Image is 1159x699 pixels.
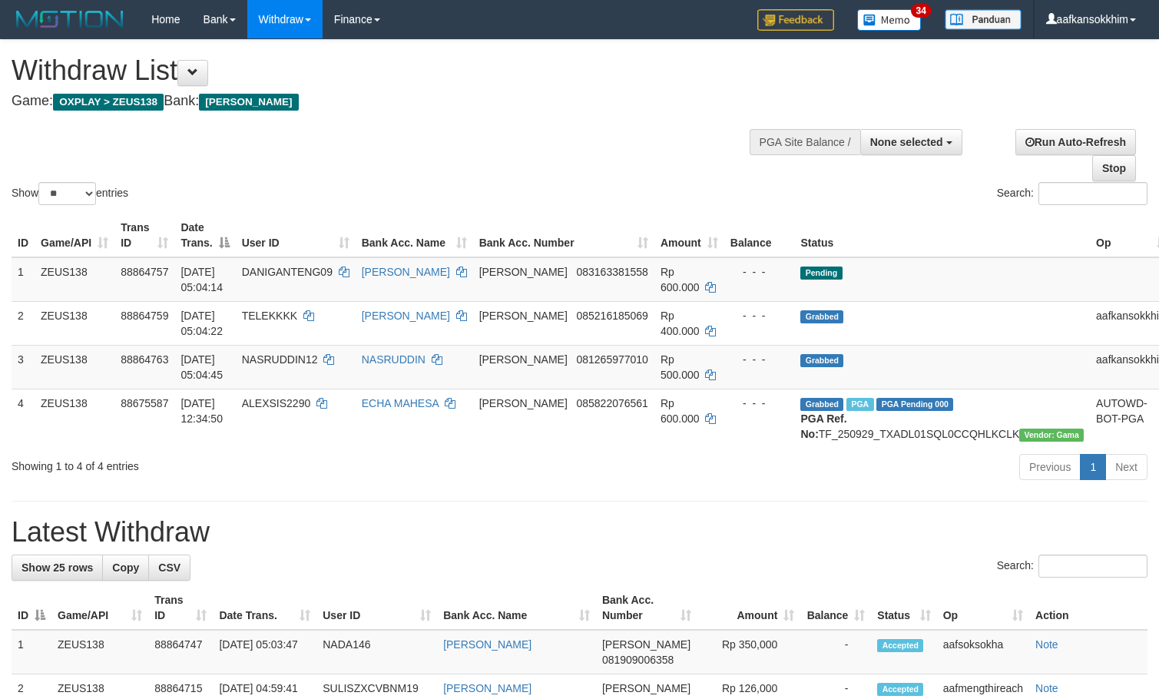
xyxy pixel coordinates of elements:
a: CSV [148,555,190,581]
span: [PERSON_NAME] [199,94,298,111]
td: aafsoksokha [937,630,1029,674]
th: Bank Acc. Name: activate to sort column ascending [356,214,473,257]
span: Vendor URL: https://trx31.1velocity.biz [1019,429,1084,442]
span: Grabbed [800,354,843,367]
span: PGA Pending [876,398,953,411]
td: NADA146 [316,630,437,674]
div: - - - [730,352,789,367]
span: 88864759 [121,310,168,322]
span: [DATE] 05:04:14 [180,266,223,293]
a: [PERSON_NAME] [443,638,531,651]
td: ZEUS138 [35,301,114,345]
span: None selected [870,136,943,148]
span: 88864763 [121,353,168,366]
span: Rp 600.000 [661,266,700,293]
label: Show entries [12,182,128,205]
td: 88864747 [148,630,213,674]
h1: Withdraw List [12,55,757,86]
img: MOTION_logo.png [12,8,128,31]
span: [PERSON_NAME] [479,353,568,366]
a: [PERSON_NAME] [443,682,531,694]
select: Showentries [38,182,96,205]
th: Trans ID: activate to sort column ascending [148,586,213,630]
td: ZEUS138 [35,345,114,389]
a: [PERSON_NAME] [362,310,450,322]
input: Search: [1038,555,1147,578]
span: Accepted [877,639,923,652]
th: Action [1029,586,1147,630]
span: Grabbed [800,310,843,323]
a: Run Auto-Refresh [1015,129,1136,155]
th: ID: activate to sort column descending [12,586,51,630]
label: Search: [997,182,1147,205]
img: panduan.png [945,9,1022,30]
a: Show 25 rows [12,555,103,581]
span: NASRUDDIN12 [242,353,318,366]
td: Rp 350,000 [697,630,801,674]
th: Status [794,214,1090,257]
h4: Game: Bank: [12,94,757,109]
a: Note [1035,638,1058,651]
input: Search: [1038,182,1147,205]
th: Amount: activate to sort column ascending [697,586,801,630]
span: 34 [911,4,932,18]
span: Grabbed [800,398,843,411]
span: 88675587 [121,397,168,409]
span: Copy [112,562,139,574]
a: [PERSON_NAME] [362,266,450,278]
td: TF_250929_TXADL01SQL0CCQHLKCLK [794,389,1090,448]
span: TELEKKKK [242,310,297,322]
th: Status: activate to sort column ascending [871,586,936,630]
span: OXPLAY > ZEUS138 [53,94,164,111]
td: ZEUS138 [35,389,114,448]
img: Button%20Memo.svg [857,9,922,31]
span: Rp 600.000 [661,397,700,425]
th: Bank Acc. Number: activate to sort column ascending [473,214,654,257]
a: NASRUDDIN [362,353,426,366]
span: CSV [158,562,180,574]
a: Note [1035,682,1058,694]
span: Rp 400.000 [661,310,700,337]
span: Rp 500.000 [661,353,700,381]
th: Balance: activate to sort column ascending [800,586,871,630]
span: [PERSON_NAME] [602,682,690,694]
td: [DATE] 05:03:47 [213,630,316,674]
td: 3 [12,345,35,389]
th: Game/API: activate to sort column ascending [35,214,114,257]
td: 1 [12,257,35,302]
a: ECHA MAHESA [362,397,439,409]
div: - - - [730,396,789,411]
td: ZEUS138 [51,630,148,674]
span: [DATE] 05:04:22 [180,310,223,337]
div: - - - [730,264,789,280]
span: Copy 081909006358 to clipboard [602,654,674,666]
h1: Latest Withdraw [12,517,1147,548]
img: Feedback.jpg [757,9,834,31]
div: - - - [730,308,789,323]
th: Op: activate to sort column ascending [937,586,1029,630]
span: Copy 083163381558 to clipboard [576,266,647,278]
span: Show 25 rows [22,562,93,574]
th: Bank Acc. Name: activate to sort column ascending [437,586,596,630]
td: 4 [12,389,35,448]
span: Copy 081265977010 to clipboard [576,353,647,366]
th: Trans ID: activate to sort column ascending [114,214,174,257]
b: PGA Ref. No: [800,412,846,440]
th: Balance [724,214,795,257]
span: [PERSON_NAME] [479,397,568,409]
th: Date Trans.: activate to sort column ascending [213,586,316,630]
span: Copy 085216185069 to clipboard [576,310,647,322]
a: Previous [1019,454,1081,480]
span: 88864757 [121,266,168,278]
th: ID [12,214,35,257]
td: 2 [12,301,35,345]
a: Next [1105,454,1147,480]
span: [PERSON_NAME] [602,638,690,651]
th: Game/API: activate to sort column ascending [51,586,148,630]
a: Stop [1092,155,1136,181]
td: ZEUS138 [35,257,114,302]
span: Accepted [877,683,923,696]
button: None selected [860,129,962,155]
div: PGA Site Balance / [750,129,860,155]
span: [DATE] 12:34:50 [180,397,223,425]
